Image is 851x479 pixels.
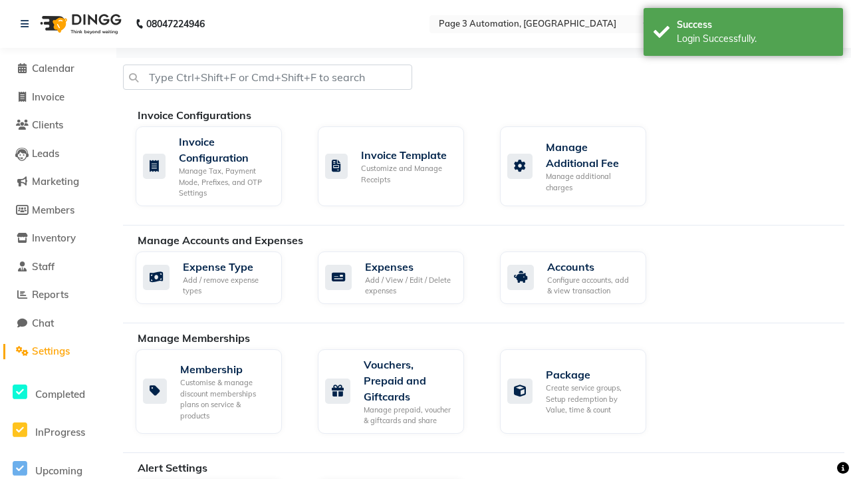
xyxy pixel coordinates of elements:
a: Expense TypeAdd / remove expense types [136,251,298,304]
input: Type Ctrl+Shift+F or Cmd+Shift+F to search [123,65,412,90]
div: Vouchers, Prepaid and Giftcards [364,357,453,404]
a: Invoice TemplateCustomize and Manage Receipts [318,126,480,206]
div: Expenses [365,259,453,275]
a: Reports [3,287,113,303]
span: Invoice [32,90,64,103]
div: Invoice Configuration [179,134,271,166]
span: Completed [35,388,85,400]
span: Inventory [32,232,76,244]
div: Manage prepaid, voucher & giftcards and share [364,404,453,426]
span: Leads [32,147,59,160]
div: Success [677,18,833,32]
div: Configure accounts, add & view transaction [547,275,636,297]
a: Leads [3,146,113,162]
a: Staff [3,259,113,275]
a: ExpensesAdd / View / Edit / Delete expenses [318,251,480,304]
a: Clients [3,118,113,133]
a: Vouchers, Prepaid and GiftcardsManage prepaid, voucher & giftcards and share [318,349,480,434]
div: Create service groups, Setup redemption by Value, time & count [546,383,636,416]
b: 08047224946 [146,5,205,43]
img: logo [34,5,125,43]
a: Invoice ConfigurationManage Tax, Payment Mode, Prefixes, and OTP Settings [136,126,298,206]
a: Members [3,203,113,218]
a: PackageCreate service groups, Setup redemption by Value, time & count [500,349,662,434]
span: InProgress [35,426,85,438]
div: Login Successfully. [677,32,833,46]
span: Marketing [32,175,79,188]
div: Package [546,367,636,383]
span: Members [32,204,74,216]
a: Calendar [3,61,113,77]
a: Manage Additional FeeManage additional charges [500,126,662,206]
div: Membership [180,361,271,377]
span: Staff [32,260,55,273]
span: Calendar [32,62,74,75]
a: Chat [3,316,113,331]
span: Upcoming [35,464,82,477]
span: Clients [32,118,63,131]
a: Invoice [3,90,113,105]
a: Settings [3,344,113,359]
div: Customise & manage discount memberships plans on service & products [180,377,271,421]
div: Add / remove expense types [183,275,271,297]
div: Add / View / Edit / Delete expenses [365,275,453,297]
a: Inventory [3,231,113,246]
a: Marketing [3,174,113,190]
span: Chat [32,317,54,329]
a: AccountsConfigure accounts, add & view transaction [500,251,662,304]
div: Manage Tax, Payment Mode, Prefixes, and OTP Settings [179,166,271,199]
div: Expense Type [183,259,271,275]
a: MembershipCustomise & manage discount memberships plans on service & products [136,349,298,434]
span: Reports [32,288,68,301]
div: Manage additional charges [546,171,636,193]
div: Manage Additional Fee [546,139,636,171]
div: Customize and Manage Receipts [361,163,453,185]
div: Invoice Template [361,147,453,163]
span: Settings [32,345,70,357]
div: Accounts [547,259,636,275]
